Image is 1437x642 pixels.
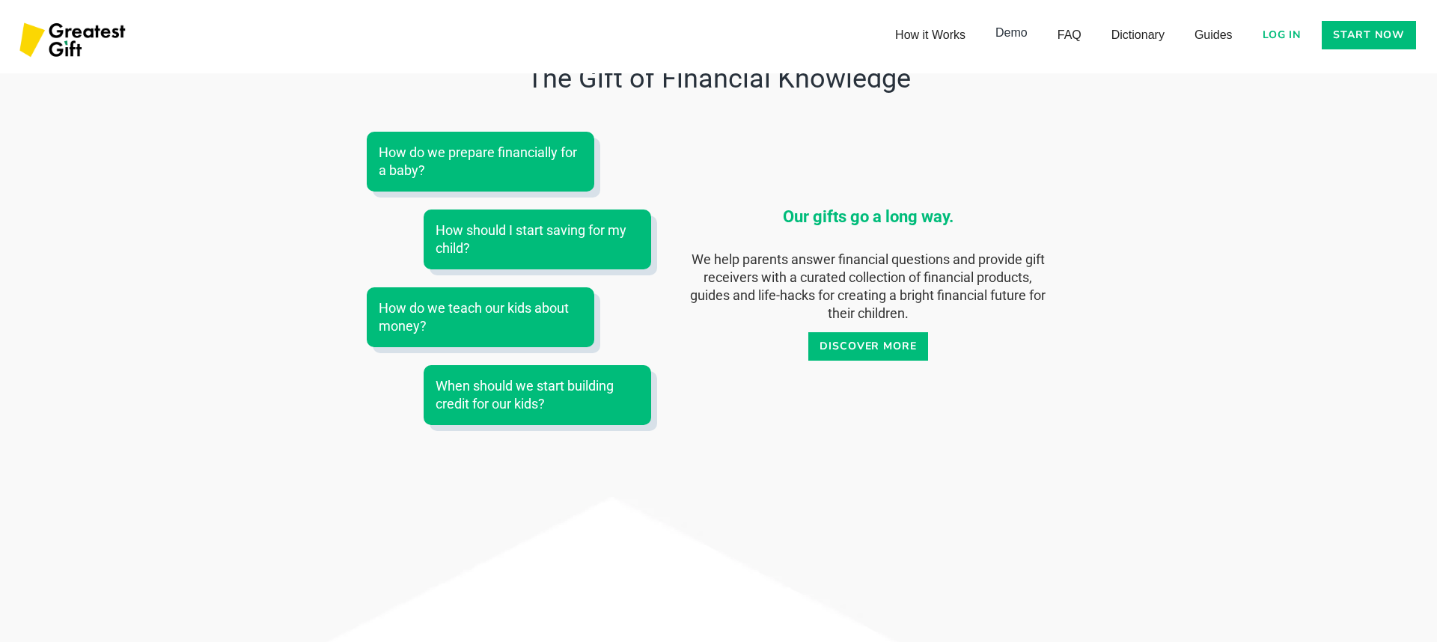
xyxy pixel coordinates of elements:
[1096,20,1180,50] a: Dictionary
[1180,20,1248,50] a: Guides
[980,18,1043,48] a: Demo
[686,251,1050,322] h4: We help parents answer financial questions and provide gift receivers with a curated collection o...
[15,15,133,67] img: Greatest Gift Logo
[880,20,980,50] a: How it Works
[424,365,651,425] h3: When should we start building credit for our kids?
[424,210,651,269] h3: How should I start saving for my child?
[15,15,133,67] a: home
[367,287,594,347] h3: How do we teach our kids about money?
[367,132,594,192] h3: How do we prepare financially for a baby?
[1322,21,1416,49] a: Start now
[1043,20,1096,50] a: FAQ
[1254,21,1311,49] a: Log in
[808,332,928,361] a: discover more
[367,61,1070,96] h2: The Gift of Financial Knowledge
[783,206,954,228] h3: Our gifts go a long way.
